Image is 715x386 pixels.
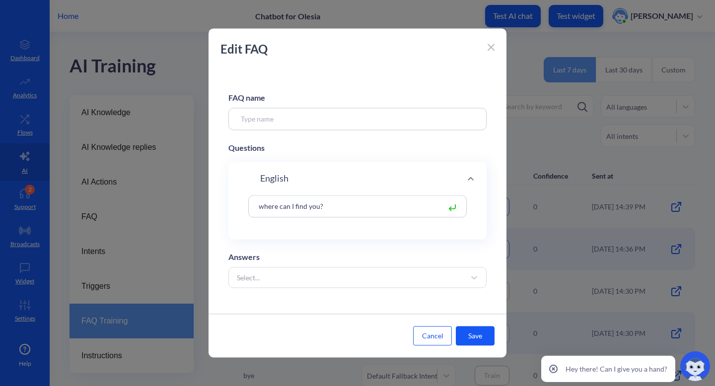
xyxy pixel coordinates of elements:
[228,92,487,104] div: FAQ name
[228,142,487,154] div: Questions
[228,251,487,263] div: Answers
[456,326,495,346] button: Save
[413,326,452,346] button: Cancel
[680,351,710,381] img: copilot-icon.svg
[228,108,487,130] input: Type name
[237,272,260,283] div: Select...
[254,200,440,212] input: + Add user phrase and press Enter to add it
[220,40,484,58] p: Edit FAQ
[566,364,667,374] p: Hey there! Can I give you a hand?
[260,172,288,185] span: English
[228,162,487,195] div: English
